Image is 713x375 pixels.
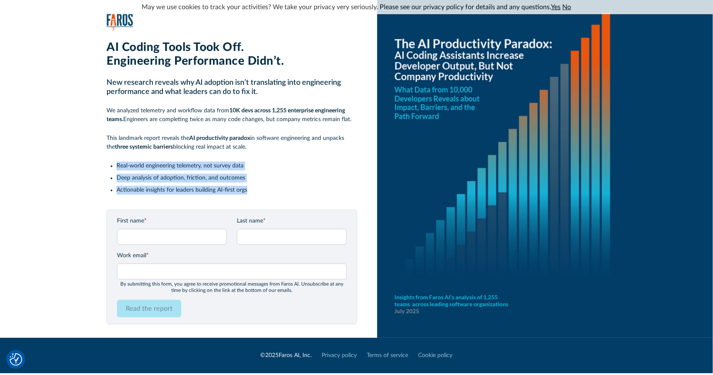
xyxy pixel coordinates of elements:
input: Read the report [117,300,181,317]
a: Yes [551,4,561,10]
strong: three systemic barriers [115,144,173,150]
a: Cookie policy [419,351,453,360]
strong: AI productivity paradox [189,135,250,141]
div: By submitting this form, you agree to receive promotional messages from Faros Al. Unsubscribe at ... [117,281,347,293]
p: This landmark report reveals the in software engineering and unpacks the blocking real impact at ... [107,134,357,152]
li: Deep analysis of adoption, friction, and outcomes [117,174,357,182]
h2: New research reveals why AI adoption isn’t translating into engineering performance and what lead... [107,79,357,96]
label: Work email [117,251,347,260]
div: © Faros AI, Inc. [261,351,312,360]
h1: AI Coding Tools Took Off. [107,41,357,55]
li: Real-world engineering telemetry, not survey data [117,162,357,170]
span: 2025 [266,352,279,358]
label: First name [117,217,227,226]
img: Faros Logo [107,13,133,30]
a: No [563,4,571,10]
label: Last name [237,217,347,226]
a: Terms of service [367,351,409,360]
li: Actionable insights for leaders building AI-first orgs [117,186,357,195]
h1: Engineering Performance Didn’t. [107,54,357,68]
button: Cookie Settings [10,353,22,366]
img: Revisit consent button [10,353,22,366]
form: Email Form [117,217,347,317]
p: We analyzed telemetry and workflow data from Engineers are completing twice as many code changes,... [107,106,357,124]
a: Privacy policy [322,351,357,360]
